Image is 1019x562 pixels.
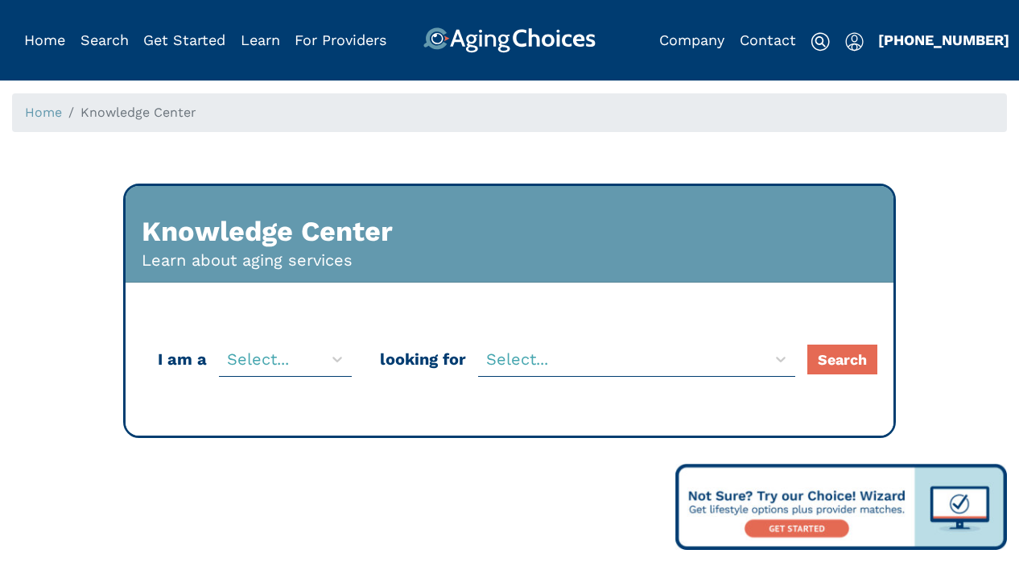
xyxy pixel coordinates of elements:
[154,347,219,371] p: I am a
[241,31,280,48] a: Learn
[295,31,386,48] a: For Providers
[740,31,796,48] a: Contact
[142,215,393,248] h1: Knowledge Center
[845,32,864,52] img: user-icon.svg
[659,31,724,48] a: Company
[376,347,478,371] p: looking for
[80,31,129,48] a: Search
[878,31,1009,48] a: [PHONE_NUMBER]
[80,105,196,120] span: Knowledge Center
[80,27,129,53] div: Popover trigger
[423,27,596,53] img: AgingChoices
[12,93,1007,132] nav: breadcrumb
[807,345,877,374] button: Search
[675,464,1007,550] img: What Does Assisted Living Cost?
[143,31,225,48] a: Get Started
[24,31,65,48] a: Home
[845,27,864,53] div: Popover trigger
[25,105,62,120] a: Home
[811,32,830,52] img: search-icon.svg
[142,248,353,272] p: Learn about aging services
